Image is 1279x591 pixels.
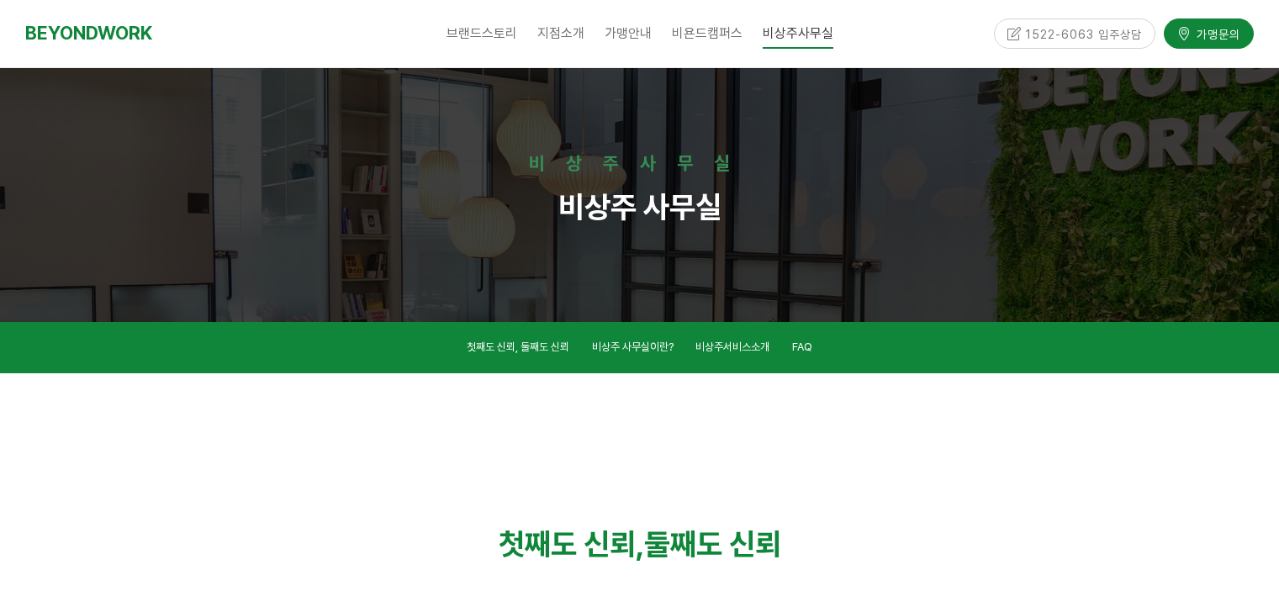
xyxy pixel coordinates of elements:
[529,152,751,174] strong: 비상주사무실
[595,13,662,55] a: 가맹안내
[467,338,569,361] a: 첫째도 신뢰, 둘째도 신뢰
[447,25,517,41] span: 브랜드스토리
[662,13,753,55] a: 비욘드캠퍼스
[605,25,652,41] span: 가맹안내
[527,13,595,55] a: 지점소개
[792,338,812,361] a: FAQ
[25,18,152,49] a: BEYONDWORK
[592,338,674,361] a: 비상주 사무실이란?
[1164,18,1254,48] a: 가맹문의
[753,13,843,55] a: 비상주사무실
[499,526,644,562] strong: 첫째도 신뢰,
[672,25,743,41] span: 비욘드캠퍼스
[1192,25,1240,42] span: 가맹문의
[792,340,812,353] span: FAQ
[467,340,569,353] span: 첫째도 신뢰, 둘째도 신뢰
[695,340,769,353] span: 비상주서비스소개
[436,13,527,55] a: 브랜드스토리
[763,19,833,49] span: 비상주사무실
[644,526,781,562] strong: 둘째도 신뢰
[537,25,584,41] span: 지점소개
[558,189,721,225] strong: 비상주 사무실
[592,340,674,353] span: 비상주 사무실이란?
[695,338,769,361] a: 비상주서비스소개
